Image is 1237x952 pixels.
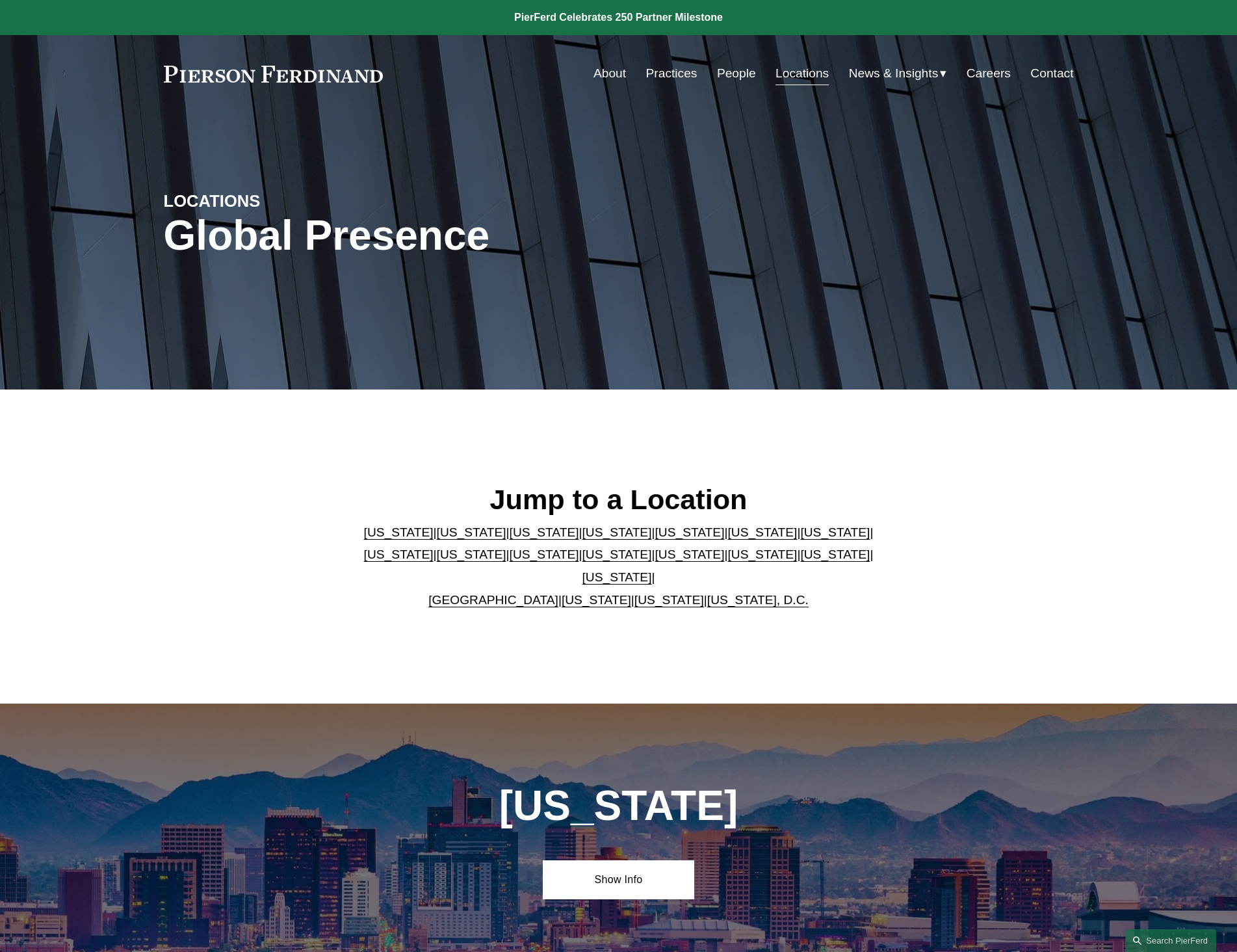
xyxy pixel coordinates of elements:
[353,522,884,611] p: | | | | | | | | | | | | | | | | | |
[510,525,579,539] a: [US_STATE]
[655,525,724,539] a: [US_STATE]
[428,593,558,607] a: [GEOGRAPHIC_DATA]
[655,548,724,561] a: [US_STATE]
[775,61,829,86] a: Locations
[646,61,697,86] a: Practices
[849,61,947,86] a: folder dropdown
[593,61,626,86] a: About
[800,525,870,539] a: [US_STATE]
[437,525,506,539] a: [US_STATE]
[510,548,579,561] a: [US_STATE]
[429,782,808,830] h1: [US_STATE]
[727,548,797,561] a: [US_STATE]
[707,593,809,607] a: [US_STATE], D.C.
[164,212,770,259] h1: Global Presence
[437,548,506,561] a: [US_STATE]
[800,548,870,561] a: [US_STATE]
[727,525,797,539] a: [US_STATE]
[634,593,704,607] a: [US_STATE]
[582,570,652,584] a: [US_STATE]
[562,593,631,607] a: [US_STATE]
[364,525,434,539] a: [US_STATE]
[1125,929,1216,952] a: Search this site
[1030,61,1073,86] a: Contact
[364,548,434,561] a: [US_STATE]
[967,61,1011,86] a: Careers
[582,548,652,561] a: [US_STATE]
[849,62,939,85] span: News & Insights
[582,525,652,539] a: [US_STATE]
[543,860,694,899] a: Show Info
[353,483,884,516] h2: Jump to a Location
[164,191,391,211] h4: LOCATIONS
[717,61,756,86] a: People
